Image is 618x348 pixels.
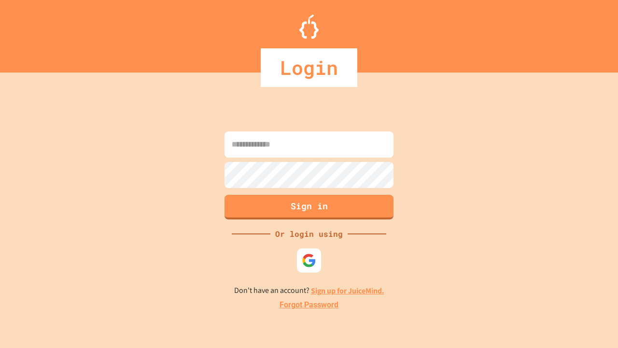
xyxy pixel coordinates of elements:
[311,286,384,296] a: Sign up for JuiceMind.
[280,299,338,311] a: Forgot Password
[270,228,348,240] div: Or login using
[225,195,393,219] button: Sign in
[234,285,384,297] p: Don't have an account?
[538,267,608,308] iframe: chat widget
[299,14,319,39] img: Logo.svg
[577,309,608,338] iframe: chat widget
[302,253,316,268] img: google-icon.svg
[261,48,357,87] div: Login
